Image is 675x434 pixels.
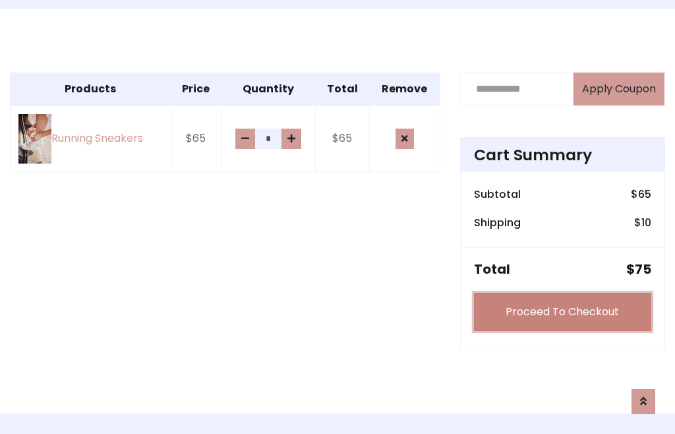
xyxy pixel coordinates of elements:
h5: $ [626,261,651,277]
td: $65 [171,106,221,172]
th: Quantity [221,73,315,106]
th: Total [315,73,369,106]
a: Running Sneakers [18,114,163,164]
span: 10 [641,215,651,230]
span: 75 [635,260,651,278]
th: Price [171,73,221,106]
h6: Shipping [474,216,521,229]
span: 65 [638,187,651,202]
h6: Subtotal [474,188,521,201]
th: Remove [369,73,440,106]
h5: Total [474,261,510,277]
h4: Cart Summary [474,146,651,164]
a: Proceed To Checkout [474,293,651,331]
th: Products [11,73,171,106]
h6: $ [631,188,651,201]
button: Apply Coupon [573,73,664,106]
h6: $ [634,216,651,229]
td: $65 [315,106,369,172]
